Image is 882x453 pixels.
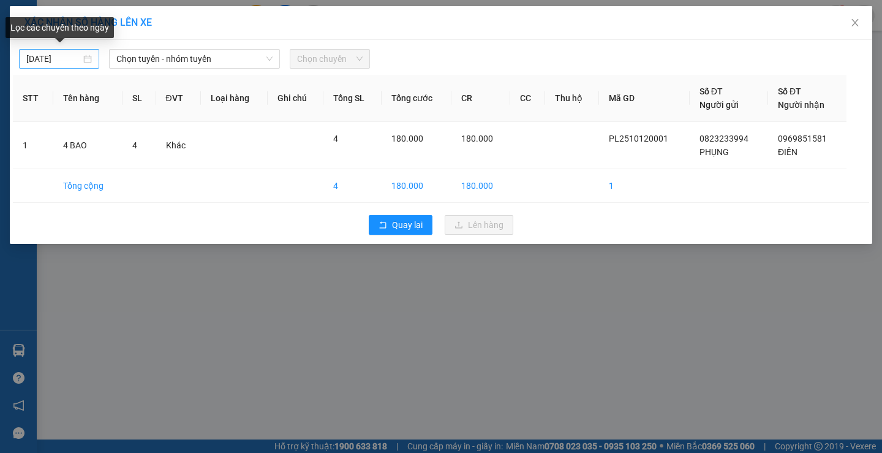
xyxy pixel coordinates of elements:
[369,215,432,235] button: rollbackQuay lại
[545,75,599,122] th: Thu hộ
[156,122,201,169] td: Khác
[699,86,723,96] span: Số ĐT
[451,75,510,122] th: CR
[53,75,122,122] th: Tên hàng
[6,17,114,38] div: Lọc các chuyến theo ngày
[379,221,387,230] span: rollback
[609,134,668,143] span: PL2510120001
[382,169,451,203] td: 180.000
[461,134,493,143] span: 180.000
[132,140,137,150] span: 4
[382,75,451,122] th: Tổng cước
[323,75,382,122] th: Tổng SL
[297,50,363,68] span: Chọn chuyến
[123,75,156,122] th: SL
[850,18,860,28] span: close
[391,134,423,143] span: 180.000
[838,6,872,40] button: Close
[778,147,797,157] span: ĐIỀN
[699,100,739,110] span: Người gửi
[445,215,513,235] button: uploadLên hàng
[451,169,510,203] td: 180.000
[599,75,690,122] th: Mã GD
[699,147,729,157] span: PHỤNG
[266,55,273,63] span: down
[24,17,152,28] span: XÁC NHẬN SỐ HÀNG LÊN XE
[778,86,801,96] span: Số ĐT
[201,75,268,122] th: Loại hàng
[392,218,423,232] span: Quay lại
[116,50,273,68] span: Chọn tuyến - nhóm tuyến
[599,169,690,203] td: 1
[13,75,53,122] th: STT
[268,75,324,122] th: Ghi chú
[53,122,122,169] td: 4 BAO
[778,100,824,110] span: Người nhận
[699,134,748,143] span: 0823233994
[53,169,122,203] td: Tổng cộng
[13,122,53,169] td: 1
[26,52,81,66] input: 13/10/2025
[333,134,338,143] span: 4
[778,134,827,143] span: 0969851581
[156,75,201,122] th: ĐVT
[510,75,545,122] th: CC
[323,169,382,203] td: 4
